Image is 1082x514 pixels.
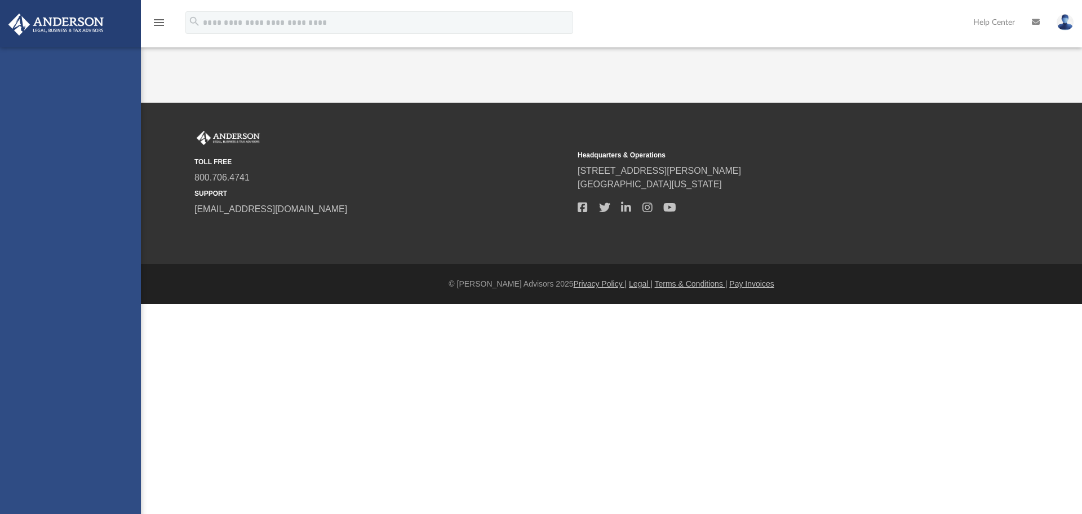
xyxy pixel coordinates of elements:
img: Anderson Advisors Platinum Portal [194,131,262,146]
div: © [PERSON_NAME] Advisors 2025 [141,278,1082,290]
small: Headquarters & Operations [578,150,953,160]
a: [STREET_ADDRESS][PERSON_NAME] [578,166,741,175]
i: menu [152,16,166,29]
a: [EMAIL_ADDRESS][DOMAIN_NAME] [194,204,347,214]
a: 800.706.4741 [194,173,250,182]
i: search [188,15,201,28]
img: Anderson Advisors Platinum Portal [5,14,107,36]
a: Legal | [629,279,653,288]
a: Pay Invoices [729,279,774,288]
a: [GEOGRAPHIC_DATA][US_STATE] [578,179,722,189]
a: Privacy Policy | [574,279,627,288]
img: User Pic [1057,14,1074,30]
a: menu [152,21,166,29]
small: SUPPORT [194,188,570,199]
small: TOLL FREE [194,157,570,167]
a: Terms & Conditions | [655,279,728,288]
